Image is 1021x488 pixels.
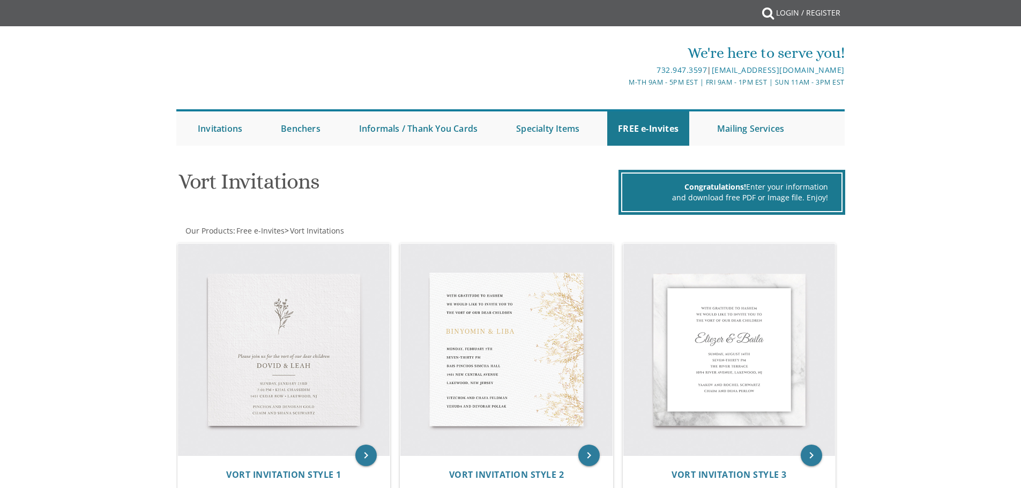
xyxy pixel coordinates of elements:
a: Free e-Invites [235,226,285,236]
a: keyboard_arrow_right [801,445,822,466]
a: Vort Invitations [289,226,344,236]
img: Vort Invitation Style 1 [178,244,390,456]
img: Vort Invitation Style 3 [623,244,836,456]
div: and download free PDF or Image file. Enjoy! [636,192,828,203]
div: : [176,226,511,236]
h1: Vort Invitations [178,170,616,201]
a: [EMAIL_ADDRESS][DOMAIN_NAME] [712,65,845,75]
span: Vort Invitations [290,226,344,236]
img: Vort Invitation Style 2 [400,244,613,456]
a: Benchers [270,111,331,146]
a: Vort Invitation Style 1 [226,470,341,480]
a: Mailing Services [706,111,795,146]
a: Vort Invitation Style 2 [449,470,564,480]
a: FREE e-Invites [607,111,689,146]
a: keyboard_arrow_right [355,445,377,466]
div: | [400,64,845,77]
div: Enter your information [636,182,828,192]
a: Our Products [184,226,233,236]
span: Vort Invitation Style 2 [449,469,564,481]
div: M-Th 9am - 5pm EST | Fri 9am - 1pm EST | Sun 11am - 3pm EST [400,77,845,88]
span: > [285,226,344,236]
a: 732.947.3597 [657,65,707,75]
span: Vort Invitation Style 1 [226,469,341,481]
div: We're here to serve you! [400,42,845,64]
a: Specialty Items [505,111,590,146]
a: Vort Invitation Style 3 [672,470,787,480]
a: Invitations [187,111,253,146]
span: Free e-Invites [236,226,285,236]
span: Congratulations! [684,182,746,192]
span: Vort Invitation Style 3 [672,469,787,481]
a: keyboard_arrow_right [578,445,600,466]
a: Informals / Thank You Cards [348,111,488,146]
